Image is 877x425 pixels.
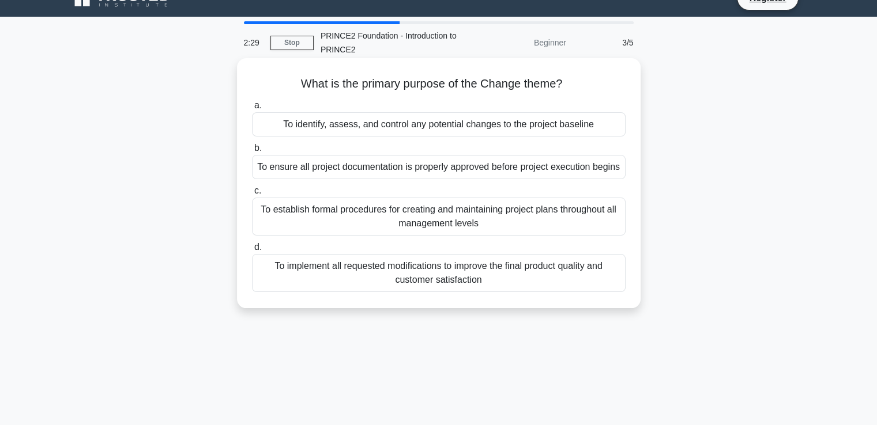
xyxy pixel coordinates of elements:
div: 2:29 [237,31,270,54]
h5: What is the primary purpose of the Change theme? [251,77,627,92]
span: d. [254,242,262,252]
a: Stop [270,36,314,50]
div: 3/5 [573,31,641,54]
div: To establish formal procedures for creating and maintaining project plans throughout all manageme... [252,198,626,236]
div: PRINCE2 Foundation - Introduction to PRINCE2 [314,24,472,61]
div: To identify, assess, and control any potential changes to the project baseline [252,112,626,136]
div: Beginner [472,31,573,54]
span: a. [254,100,262,110]
span: b. [254,143,262,153]
div: To ensure all project documentation is properly approved before project execution begins [252,155,626,179]
div: To implement all requested modifications to improve the final product quality and customer satisf... [252,254,626,292]
span: c. [254,185,261,195]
